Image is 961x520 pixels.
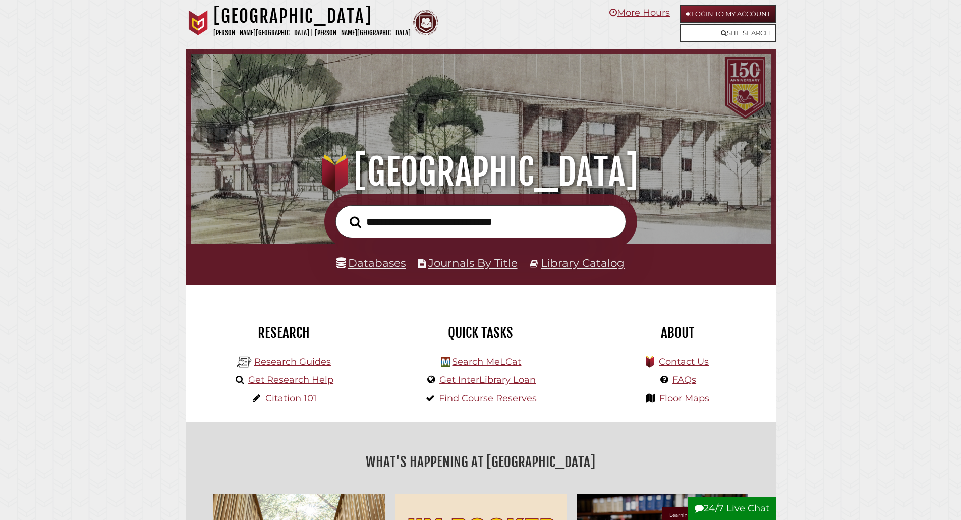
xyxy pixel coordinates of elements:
[350,216,361,228] i: Search
[248,374,333,385] a: Get Research Help
[186,10,211,35] img: Calvin University
[452,356,521,367] a: Search MeLCat
[441,357,450,367] img: Hekman Library Logo
[193,324,375,341] h2: Research
[336,256,406,269] a: Databases
[345,213,366,232] button: Search
[254,356,331,367] a: Research Guides
[680,5,776,23] a: Login to My Account
[439,374,536,385] a: Get InterLibrary Loan
[609,7,670,18] a: More Hours
[428,256,518,269] a: Journals By Title
[413,10,438,35] img: Calvin Theological Seminary
[390,324,572,341] h2: Quick Tasks
[205,150,756,194] h1: [GEOGRAPHIC_DATA]
[672,374,696,385] a: FAQs
[265,393,317,404] a: Citation 101
[193,450,768,474] h2: What's Happening at [GEOGRAPHIC_DATA]
[439,393,537,404] a: Find Course Reserves
[659,393,709,404] a: Floor Maps
[541,256,625,269] a: Library Catalog
[680,24,776,42] a: Site Search
[659,356,709,367] a: Contact Us
[213,27,411,39] p: [PERSON_NAME][GEOGRAPHIC_DATA] | [PERSON_NAME][GEOGRAPHIC_DATA]
[587,324,768,341] h2: About
[237,355,252,370] img: Hekman Library Logo
[213,5,411,27] h1: [GEOGRAPHIC_DATA]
